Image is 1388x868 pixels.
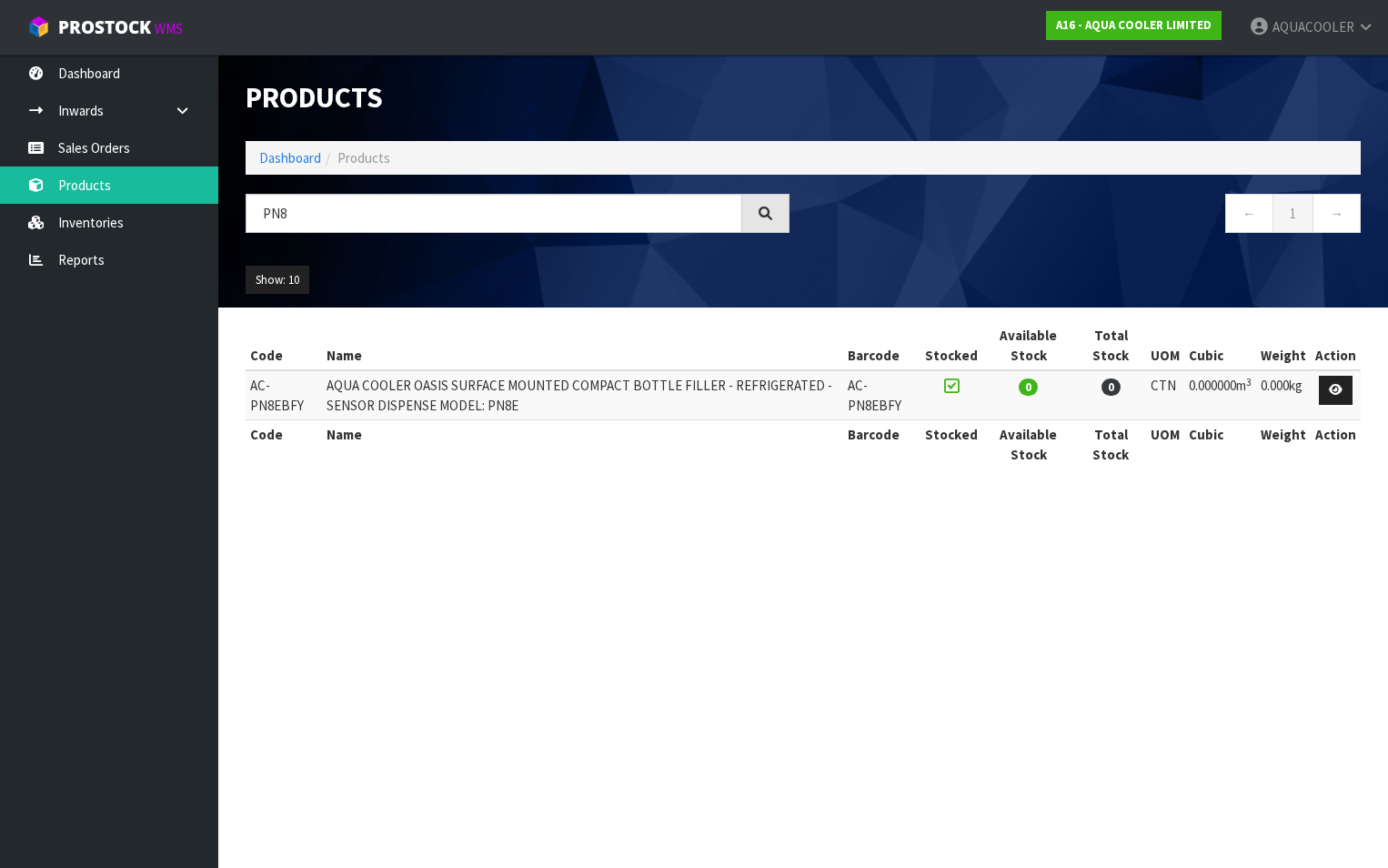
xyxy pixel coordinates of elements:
th: Barcode [843,420,920,469]
th: UOM [1146,420,1184,469]
th: Cubic [1184,420,1256,469]
span: Products [337,149,390,167]
span: 0 [1101,378,1121,396]
nav: Page navigation [817,194,1361,238]
th: Code [246,321,322,370]
th: Total Stock [1075,420,1146,469]
td: 0.000000m [1184,370,1256,419]
span: 0 [1019,378,1038,396]
sup: 3 [1246,376,1252,389]
a: ← [1225,194,1273,233]
th: Stocked [920,420,982,469]
th: UOM [1146,321,1184,370]
td: 0.000kg [1256,370,1311,419]
th: Available Stock [982,321,1076,370]
th: Total Stock [1075,321,1146,370]
td: AC-PN8EBFY [246,370,322,419]
td: AQUA COOLER OASIS SURFACE MOUNTED COMPACT BOTTLE FILLER - REFRIGERATED - SENSOR DISPENSE MODEL: PN8E [322,370,843,419]
button: Show: 10 [246,266,309,295]
th: Weight [1256,321,1311,370]
th: Code [246,420,322,469]
strong: A16 - AQUA COOLER LIMITED [1056,17,1212,33]
td: CTN [1146,370,1184,419]
th: Cubic [1184,321,1256,370]
th: Name [322,321,843,370]
td: AC-PN8EBFY [843,370,920,419]
small: WMS [155,20,183,37]
a: → [1313,194,1361,233]
input: Search products [246,194,742,233]
th: Weight [1256,420,1311,469]
th: Barcode [843,321,920,370]
h1: Products [246,82,790,114]
a: Dashboard [259,149,321,167]
span: AQUACOOLER [1272,18,1354,35]
img: cube-alt.png [27,15,50,38]
th: Action [1311,321,1361,370]
th: Available Stock [982,420,1076,469]
th: Action [1311,420,1361,469]
span: ProStock [58,15,151,39]
a: 1 [1272,194,1313,233]
th: Stocked [920,321,982,370]
th: Name [322,420,843,469]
